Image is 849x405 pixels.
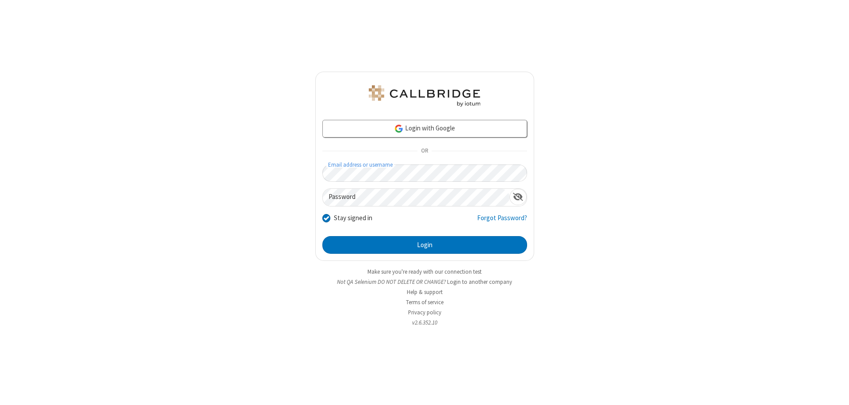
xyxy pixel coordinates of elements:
a: Make sure you're ready with our connection test [367,268,482,275]
label: Stay signed in [334,213,372,223]
a: Privacy policy [408,309,441,316]
li: Not QA Selenium DO NOT DELETE OR CHANGE? [315,278,534,286]
img: QA Selenium DO NOT DELETE OR CHANGE [367,85,482,107]
a: Help & support [407,288,443,296]
span: OR [417,145,432,157]
input: Password [323,189,509,206]
a: Login with Google [322,120,527,138]
div: Show password [509,189,527,205]
a: Forgot Password? [477,213,527,230]
button: Login [322,236,527,254]
a: Terms of service [406,298,444,306]
li: v2.6.352.10 [315,318,534,327]
button: Login to another company [447,278,512,286]
img: google-icon.png [394,124,404,134]
input: Email address or username [322,164,527,182]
